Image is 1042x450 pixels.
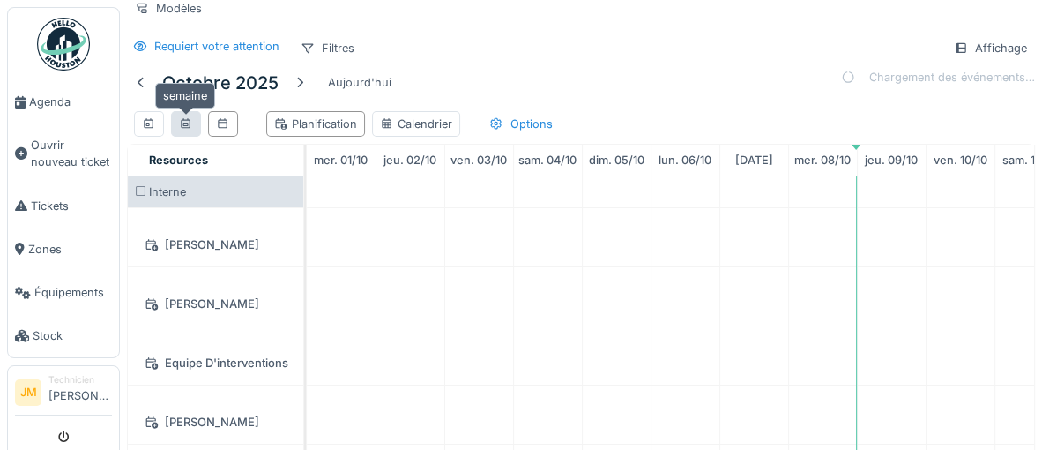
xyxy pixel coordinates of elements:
a: Tickets [8,184,119,228]
div: Affichage [946,35,1035,61]
a: 9 octobre 2025 [860,148,922,172]
div: Technicien [48,373,112,386]
a: 4 octobre 2025 [514,148,581,172]
span: Tickets [31,198,112,214]
h5: octobre 2025 [162,72,279,94]
span: Ouvrir nouveau ticket [31,137,112,170]
div: Chargement des événements… [841,69,1035,86]
div: [PERSON_NAME] [138,411,293,433]
div: Equipe D'interventions [138,352,293,374]
a: 3 octobre 2025 [446,148,511,172]
span: Zones [28,241,112,258]
span: Stock [33,327,112,344]
div: [PERSON_NAME] [138,234,293,256]
a: 8 octobre 2025 [790,148,855,172]
a: 1 octobre 2025 [309,148,372,172]
div: Requiert votre attention [154,38,279,55]
span: Interne [149,185,186,199]
a: 2 octobre 2025 [379,148,441,172]
span: Agenda [29,94,112,110]
a: Équipements [8,271,119,314]
div: Filtres [293,35,362,61]
a: 7 octobre 2025 [731,148,778,172]
a: Stock [8,314,119,357]
a: Agenda [8,80,119,124]
div: Aujourd'hui [321,71,398,94]
li: JM [15,379,41,406]
a: Zones [8,228,119,271]
div: Planification [274,116,357,132]
span: Resources [149,154,208,167]
a: 10 octobre 2025 [929,148,992,172]
a: 5 octobre 2025 [584,148,649,172]
a: 6 octobre 2025 [654,148,716,172]
span: Équipements [34,284,112,301]
img: Badge_color-CXgf-gQk.svg [37,18,90,71]
div: semaine [155,83,215,109]
a: Ouvrir nouveau ticket [8,124,119,184]
div: Calendrier [380,116,452,132]
a: JM Technicien[PERSON_NAME] [15,373,112,416]
div: Options [481,111,561,137]
div: [PERSON_NAME] [138,293,293,315]
li: [PERSON_NAME] [48,373,112,411]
